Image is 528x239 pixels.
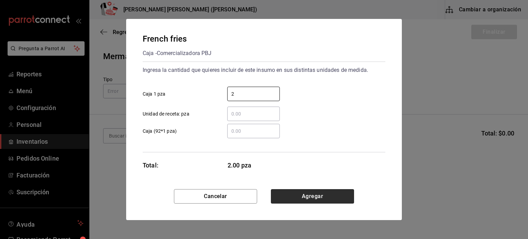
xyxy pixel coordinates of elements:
[227,110,280,118] input: Unidad de receta: pza
[143,33,211,45] div: French fries
[143,128,177,135] span: Caja (92*1 pza)
[174,189,257,204] button: Cancelar
[271,189,354,204] button: Agregar
[227,127,280,135] input: Caja (92*1 pza)
[143,65,385,76] div: Ingresa la cantidad que quieres incluir de este insumo en sus distintas unidades de medida.
[227,90,280,98] input: Caja 1 pza
[228,161,280,170] span: 2.00 pza
[143,90,165,98] span: Caja 1 pza
[143,161,158,170] div: Total:
[143,110,189,118] span: Unidad de receta: pza
[143,48,211,59] div: Caja - Comercializadora PBJ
